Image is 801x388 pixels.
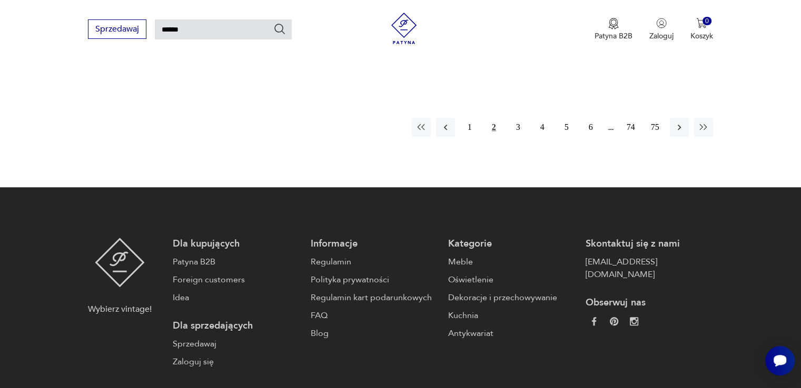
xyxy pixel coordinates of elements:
[610,317,618,325] img: 37d27d81a828e637adc9f9cb2e3d3a8a.webp
[311,291,438,304] a: Regulamin kart podarunkowych
[173,238,300,250] p: Dla kupujących
[173,320,300,332] p: Dla sprzedających
[95,238,145,287] img: Patyna - sklep z meblami i dekoracjami vintage
[656,18,667,28] img: Ikonka użytkownika
[273,23,286,35] button: Szukaj
[173,256,300,268] a: Patyna B2B
[311,238,438,250] p: Informacje
[608,18,619,29] img: Ikona medalu
[488,52,588,60] p: 3900,00 zł
[703,17,711,26] div: 0
[649,18,674,41] button: Zaloguj
[311,256,438,268] a: Regulamin
[586,238,713,250] p: Skontaktuj się z nami
[173,273,300,286] a: Foreign customers
[448,256,575,268] a: Meble
[586,256,713,281] a: [EMAIL_ADDRESS][DOMAIN_NAME]
[581,118,600,137] button: 6
[311,327,438,340] a: Blog
[448,238,575,250] p: Kategorie
[448,291,575,304] a: Dekoracje i przechowywanie
[646,118,665,137] button: 75
[586,297,713,309] p: Obserwuj nas
[460,118,479,137] button: 1
[765,346,795,375] iframe: Smartsupp widget button
[509,118,528,137] button: 3
[649,31,674,41] p: Zaloguj
[630,317,638,325] img: c2fd9cf7f39615d9d6839a72ae8e59e5.webp
[595,18,632,41] a: Ikona medaluPatyna B2B
[621,118,640,137] button: 74
[173,355,300,368] a: Zaloguj się
[311,309,438,322] a: FAQ
[690,31,713,41] p: Koszyk
[690,18,713,41] button: 0Koszyk
[88,19,146,39] button: Sprzedawaj
[173,291,300,304] a: Idea
[88,26,146,34] a: Sprzedawaj
[608,52,708,60] p: 3900,00 zł
[533,118,552,137] button: 4
[595,18,632,41] button: Patyna B2B
[388,13,420,44] img: Patyna - sklep z meblami i dekoracjami vintage
[557,118,576,137] button: 5
[88,303,152,315] p: Wybierz vintage!
[448,273,575,286] a: Oświetlenie
[448,327,575,340] a: Antykwariat
[448,309,575,322] a: Kuchnia
[173,338,300,350] a: Sprzedawaj
[590,317,598,325] img: da9060093f698e4c3cedc1453eec5031.webp
[696,18,707,28] img: Ikona koszyka
[311,273,438,286] a: Polityka prywatności
[484,118,503,137] button: 2
[595,31,632,41] p: Patyna B2B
